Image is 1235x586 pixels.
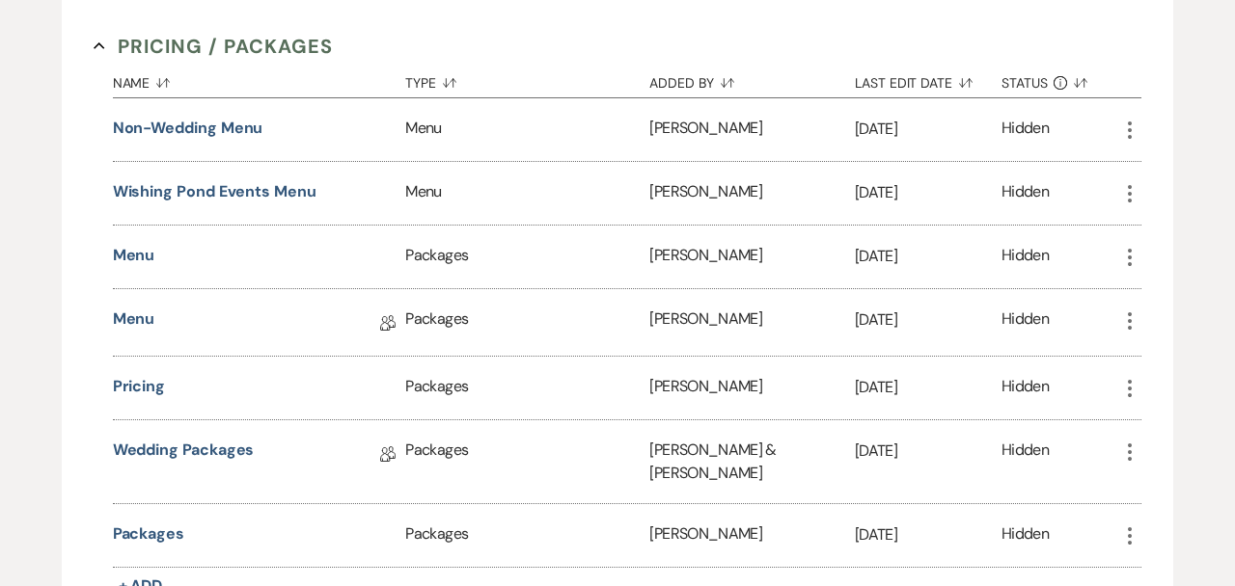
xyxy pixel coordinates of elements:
div: Menu [405,162,649,225]
div: [PERSON_NAME] [649,98,855,161]
button: Pricing / Packages [94,32,333,61]
button: Name [113,61,406,97]
button: Type [405,61,649,97]
span: Status [1002,76,1048,90]
button: Added By [649,61,855,97]
div: Hidden [1002,439,1049,485]
div: [PERSON_NAME] [649,504,855,567]
p: [DATE] [855,244,1002,269]
button: Packages [113,522,184,546]
a: Menu [113,307,155,337]
button: Status [1002,61,1118,97]
p: [DATE] [855,307,1002,333]
div: Hidden [1002,244,1049,270]
button: Menu [113,244,155,267]
div: Packages [405,226,649,288]
div: Hidden [1002,375,1049,401]
div: [PERSON_NAME] & [PERSON_NAME] [649,420,855,503]
div: Hidden [1002,180,1049,206]
div: Packages [405,420,649,503]
div: Packages [405,357,649,419]
div: Packages [405,289,649,356]
a: Wedding Packages [113,439,255,468]
div: [PERSON_NAME] [649,289,855,356]
div: Packages [405,504,649,567]
div: [PERSON_NAME] [649,226,855,288]
p: [DATE] [855,522,1002,547]
button: Last Edit Date [855,61,1002,97]
button: Wishing Pond Events Menu [113,180,316,203]
p: [DATE] [855,117,1002,142]
button: Pricing [113,375,165,398]
div: [PERSON_NAME] [649,357,855,419]
div: Hidden [1002,307,1049,337]
div: [PERSON_NAME] [649,162,855,225]
button: Non-Wedding Menu [113,117,263,140]
div: Menu [405,98,649,161]
p: [DATE] [855,375,1002,400]
div: Hidden [1002,117,1049,143]
div: Hidden [1002,522,1049,548]
p: [DATE] [855,439,1002,464]
p: [DATE] [855,180,1002,205]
